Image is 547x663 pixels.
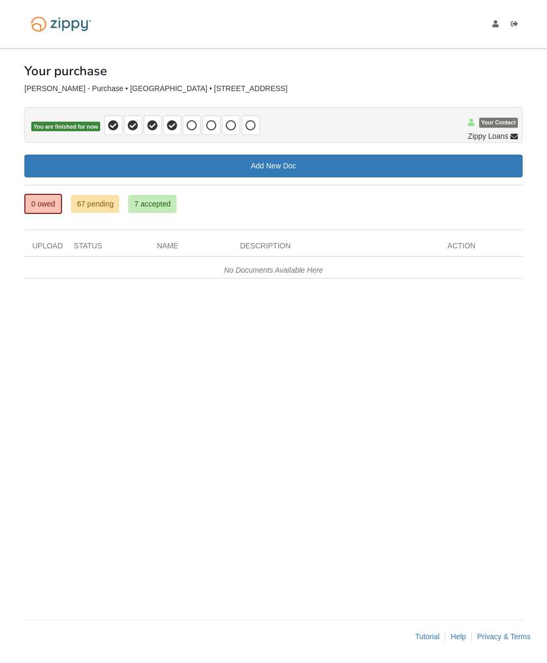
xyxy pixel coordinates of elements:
span: Your Contact [479,118,518,128]
a: Add New Doc [24,155,523,177]
a: Log out [511,20,523,31]
div: Upload [24,240,66,256]
a: Help [451,632,466,641]
div: Status [66,240,149,256]
div: Name [149,240,232,256]
a: 7 accepted [128,195,177,213]
a: 67 pending [71,195,119,213]
div: Description [232,240,440,256]
a: edit profile [492,20,503,31]
div: Action [439,240,523,256]
div: [PERSON_NAME] - Purchase • [GEOGRAPHIC_DATA] • [STREET_ADDRESS] [24,84,523,93]
span: You are finished for now [31,122,100,132]
span: Zippy Loans [468,131,508,141]
a: Tutorial [415,632,439,641]
a: Privacy & Terms [477,632,531,641]
img: Logo [24,12,98,37]
a: 0 owed [24,194,62,214]
h1: Your purchase [24,64,107,78]
em: No Documents Available Here [224,266,323,274]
